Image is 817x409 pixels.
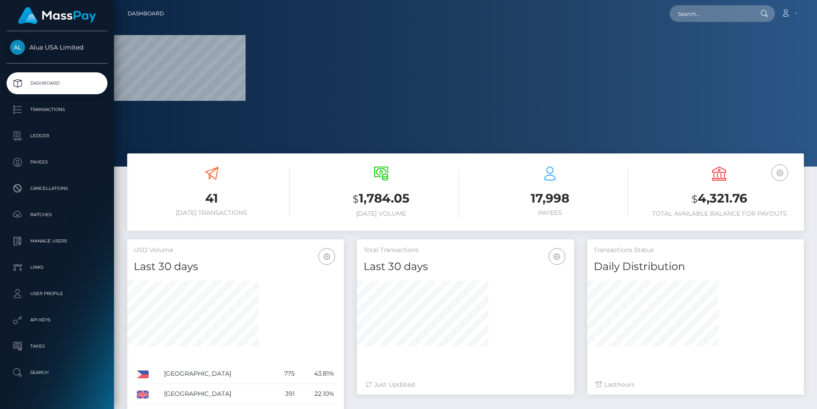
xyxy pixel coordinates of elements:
p: Manage Users [10,235,104,248]
p: Batches [10,208,104,221]
h3: 4,321.76 [641,190,797,208]
img: MassPay Logo [18,7,96,24]
h5: USD Volume [134,246,337,255]
small: $ [353,193,359,205]
span: Alua USA Limited [7,43,107,51]
a: Batches [7,204,107,226]
img: PH.png [137,370,149,378]
td: [GEOGRAPHIC_DATA] [161,384,271,404]
td: 391 [271,384,298,404]
p: Payees [10,156,104,169]
h4: Daily Distribution [594,259,797,274]
td: [GEOGRAPHIC_DATA] [161,364,271,384]
input: Search... [670,5,752,22]
img: Alua USA Limited [10,40,25,55]
p: Ledger [10,129,104,142]
h3: 41 [134,190,290,207]
h6: [DATE] Transactions [134,209,290,217]
p: Transactions [10,103,104,116]
h5: Transactions Status [594,246,797,255]
p: Cancellations [10,182,104,195]
p: Dashboard [10,77,104,90]
div: Last hours [596,380,795,389]
a: Payees [7,151,107,173]
td: 22.10% [298,384,337,404]
a: Links [7,256,107,278]
a: Dashboard [128,4,164,23]
h3: 1,784.05 [303,190,459,208]
p: Taxes [10,340,104,353]
a: Cancellations [7,178,107,199]
h5: Total Transactions [364,246,567,255]
h6: Total Available Balance for Payouts [641,210,797,217]
a: Ledger [7,125,107,147]
p: API Keys [10,313,104,327]
p: Links [10,261,104,274]
a: User Profile [7,283,107,305]
h4: Last 30 days [364,259,567,274]
small: $ [692,193,698,205]
a: Transactions [7,99,107,121]
h6: Payees [472,209,628,217]
p: Search [10,366,104,379]
h4: Last 30 days [134,259,337,274]
td: 43.81% [298,364,337,384]
a: Search [7,362,107,384]
a: API Keys [7,309,107,331]
h6: [DATE] Volume [303,210,459,217]
a: Manage Users [7,230,107,252]
a: Taxes [7,335,107,357]
td: 775 [271,364,298,384]
div: Just Updated [366,380,565,389]
img: GB.png [137,391,149,398]
p: User Profile [10,287,104,300]
h3: 17,998 [472,190,628,207]
a: Dashboard [7,72,107,94]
